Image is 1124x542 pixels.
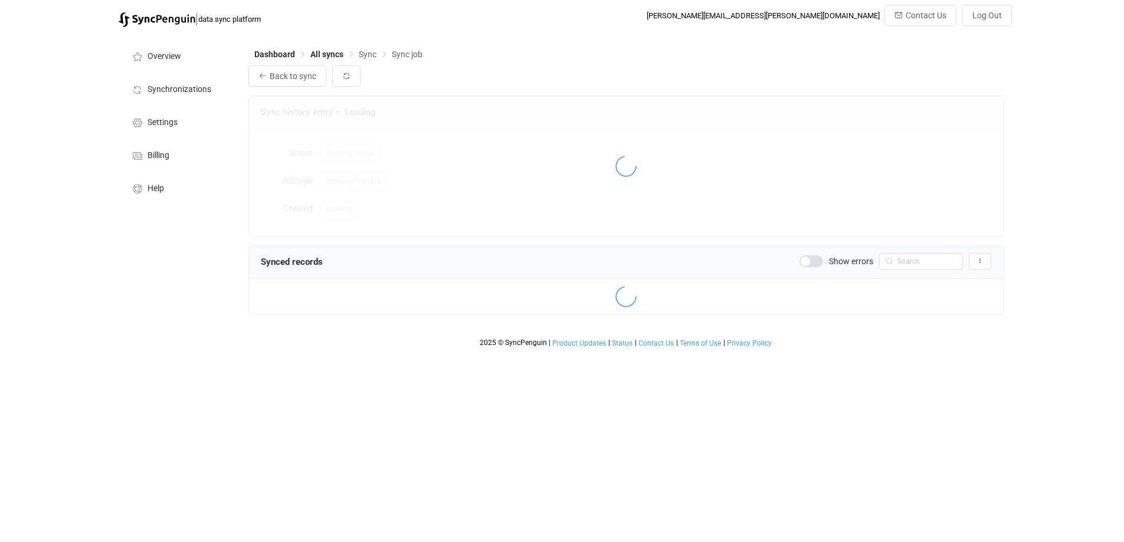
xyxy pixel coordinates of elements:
[906,11,946,20] span: Contact Us
[635,339,637,347] span: |
[148,85,211,94] span: Synchronizations
[119,11,261,27] a: |data sync platform
[148,151,169,160] span: Billing
[392,50,422,59] span: Sync job
[148,52,181,61] span: Overview
[638,339,674,347] span: Contact Us
[647,11,880,20] div: [PERSON_NAME][EMAIL_ADDRESS][PERSON_NAME][DOMAIN_NAME]
[480,339,547,347] span: 2025 © SyncPenguin
[261,257,323,267] span: Synced records
[638,339,674,347] a: Contact Us
[119,12,195,27] img: syncpenguin.svg
[148,184,164,193] span: Help
[270,71,316,81] span: Back to sync
[726,339,772,347] a: Privacy Policy
[119,72,237,105] a: Synchronizations
[829,257,873,265] span: Show errors
[679,339,722,347] a: Terms of Use
[962,5,1012,26] button: Log Out
[727,339,772,347] span: Privacy Policy
[310,50,343,59] span: All syncs
[119,138,237,171] a: Billing
[254,50,295,59] span: Dashboard
[884,5,956,26] button: Contact Us
[879,253,963,270] input: Search
[608,339,610,347] span: |
[611,339,633,347] a: Status
[723,339,725,347] span: |
[254,50,422,58] div: Breadcrumb
[680,339,721,347] span: Terms of Use
[248,65,326,87] button: Back to sync
[195,11,198,27] span: |
[119,171,237,204] a: Help
[972,11,1002,20] span: Log Out
[552,339,606,347] span: Product Updates
[119,39,237,72] a: Overview
[119,105,237,138] a: Settings
[148,118,178,127] span: Settings
[198,15,261,24] span: data sync platform
[676,339,678,347] span: |
[359,50,376,59] span: Sync
[549,339,550,347] span: |
[552,339,607,347] a: Product Updates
